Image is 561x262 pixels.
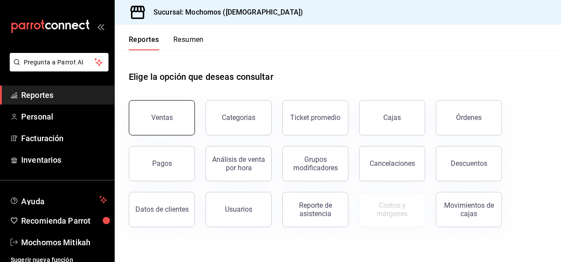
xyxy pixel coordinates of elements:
span: Reportes [21,89,107,101]
button: Análisis de venta por hora [206,146,272,181]
button: open_drawer_menu [97,23,104,30]
button: Datos de clientes [129,192,195,227]
span: Ayuda [21,195,96,205]
a: Pregunta a Parrot AI [6,64,108,73]
span: Pregunta a Parrot AI [24,58,95,67]
span: Personal [21,111,107,123]
button: Pregunta a Parrot AI [10,53,108,71]
div: Ticket promedio [290,113,340,122]
div: Grupos modificadores [288,155,343,172]
div: Reporte de asistencia [288,201,343,218]
h1: Elige la opción que deseas consultar [129,70,273,83]
button: Ticket promedio [282,100,348,135]
div: Descuentos [451,159,487,168]
span: Recomienda Parrot [21,215,107,227]
button: Reportes [129,35,159,50]
span: Mochomos Mitikah [21,236,107,248]
h3: Sucursal: Mochomos ([DEMOGRAPHIC_DATA]) [146,7,303,18]
div: Cancelaciones [370,159,415,168]
div: Pagos [152,159,172,168]
button: Movimientos de cajas [436,192,502,227]
div: Análisis de venta por hora [211,155,266,172]
div: Órdenes [456,113,482,122]
a: Cajas [359,100,425,135]
button: Pagos [129,146,195,181]
button: Contrata inventarios para ver este reporte [359,192,425,227]
span: Inventarios [21,154,107,166]
span: Facturación [21,132,107,144]
div: Usuarios [225,205,252,213]
div: Categorías [222,113,255,122]
button: Grupos modificadores [282,146,348,181]
button: Reporte de asistencia [282,192,348,227]
button: Usuarios [206,192,272,227]
button: Resumen [173,35,204,50]
button: Descuentos [436,146,502,181]
button: Órdenes [436,100,502,135]
div: Ventas [151,113,173,122]
div: navigation tabs [129,35,204,50]
div: Datos de clientes [135,205,189,213]
div: Movimientos de cajas [441,201,496,218]
button: Ventas [129,100,195,135]
button: Cancelaciones [359,146,425,181]
div: Cajas [383,112,401,123]
div: Costos y márgenes [365,201,419,218]
button: Categorías [206,100,272,135]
